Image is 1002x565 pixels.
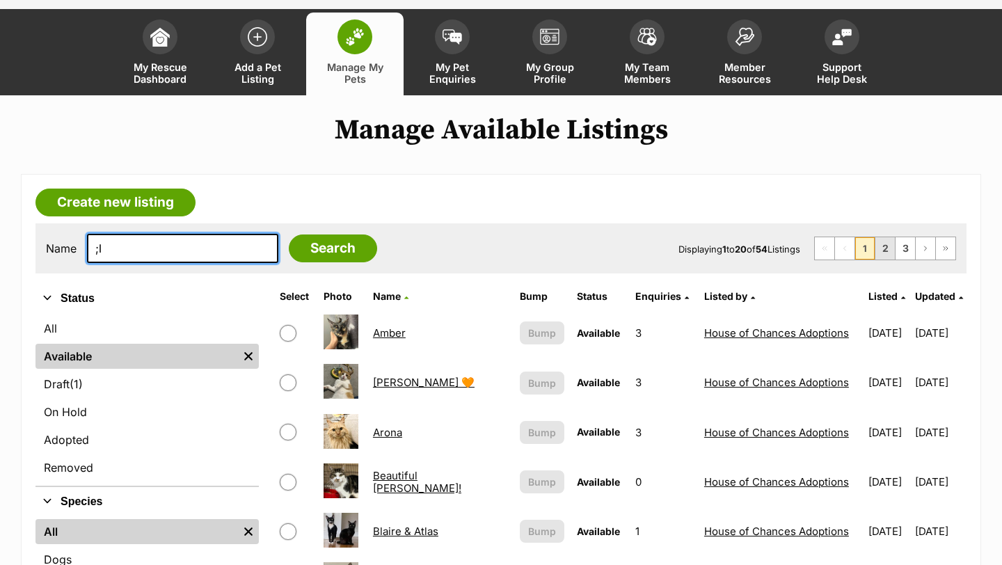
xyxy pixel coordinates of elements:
a: Support Help Desk [793,13,891,95]
a: House of Chances Adoptions [704,426,849,439]
span: Listed [868,290,898,302]
span: Bump [528,376,556,390]
a: Available [35,344,238,369]
td: 3 [630,358,697,406]
a: House of Chances Adoptions [704,525,849,538]
a: All [35,519,238,544]
a: Remove filter [238,344,259,369]
span: Add a Pet Listing [226,61,289,85]
a: Amber [373,326,406,340]
a: Draft [35,372,259,397]
img: pet-enquiries-icon-7e3ad2cf08bfb03b45e93fb7055b45f3efa6380592205ae92323e6603595dc1f.svg [443,29,462,45]
span: Support Help Desk [811,61,873,85]
a: Enquiries [635,290,689,302]
a: Listed by [704,290,755,302]
td: [DATE] [863,408,913,456]
a: Member Resources [696,13,793,95]
a: All [35,316,259,341]
span: Available [577,525,620,537]
button: Bump [520,321,564,344]
a: Blaire & Atlas [373,525,438,538]
img: help-desk-icon-fdf02630f3aa405de69fd3d07c3f3aa587a6932b1a1747fa1d2bba05be0121f9.svg [832,29,852,45]
a: My Rescue Dashboard [111,13,209,95]
a: Create new listing [35,189,196,216]
td: 1 [630,507,697,555]
span: Page 1 [855,237,875,260]
a: Page 2 [875,237,895,260]
img: add-pet-listing-icon-0afa8454b4691262ce3f59096e99ab1cd57d4a30225e0717b998d2c9b9846f56.svg [248,27,267,47]
span: Bump [528,326,556,340]
a: Updated [915,290,963,302]
a: House of Chances Adoptions [704,326,849,340]
button: Bump [520,470,564,493]
a: [PERSON_NAME] 🧡 [373,376,475,389]
div: Status [35,313,259,486]
input: Search [289,234,377,262]
td: [DATE] [915,358,965,406]
a: On Hold [35,399,259,424]
img: manage-my-pets-icon-02211641906a0b7f246fdf0571729dbe1e7629f14944591b6c1af311fb30b64b.svg [345,28,365,46]
td: [DATE] [915,309,965,357]
a: Last page [936,237,955,260]
span: Listed by [704,290,747,302]
button: Bump [520,372,564,395]
a: Remove filter [238,519,259,544]
span: Available [577,476,620,488]
nav: Pagination [814,237,956,260]
span: My Team Members [616,61,678,85]
img: group-profile-icon-3fa3cf56718a62981997c0bc7e787c4b2cf8bcc04b72c1350f741eb67cf2f40e.svg [540,29,559,45]
button: Status [35,289,259,308]
td: [DATE] [863,358,913,406]
a: House of Chances Adoptions [704,475,849,488]
span: Bump [528,475,556,489]
a: My Pet Enquiries [404,13,501,95]
a: My Team Members [598,13,696,95]
button: Species [35,493,259,511]
td: 3 [630,309,697,357]
a: My Group Profile [501,13,598,95]
span: Member Resources [713,61,776,85]
a: House of Chances Adoptions [704,376,849,389]
th: Photo [318,285,366,308]
a: Listed [868,290,905,302]
td: 0 [630,458,697,506]
strong: 1 [722,244,726,255]
span: Available [577,376,620,388]
img: member-resources-icon-8e73f808a243e03378d46382f2149f9095a855e16c252ad45f914b54edf8863c.svg [735,27,754,46]
span: Name [373,290,401,302]
span: First page [815,237,834,260]
a: Arona [373,426,402,439]
a: Removed [35,455,259,480]
td: [DATE] [915,408,965,456]
span: Available [577,327,620,339]
td: 3 [630,408,697,456]
img: team-members-icon-5396bd8760b3fe7c0b43da4ab00e1e3bb1a5d9ba89233759b79545d2d3fc5d0d.svg [637,28,657,46]
a: Manage My Pets [306,13,404,95]
span: translation missing: en.admin.listings.index.attributes.enquiries [635,290,681,302]
td: [DATE] [915,458,965,506]
td: [DATE] [915,507,965,555]
span: Displaying to of Listings [678,244,800,255]
span: My Group Profile [518,61,581,85]
span: My Rescue Dashboard [129,61,191,85]
td: [DATE] [863,507,913,555]
label: Name [46,242,77,255]
strong: 20 [735,244,747,255]
span: Bump [528,524,556,539]
td: [DATE] [863,458,913,506]
td: [DATE] [863,309,913,357]
th: Status [571,285,628,308]
a: Add a Pet Listing [209,13,306,95]
span: Manage My Pets [324,61,386,85]
a: Next page [916,237,935,260]
button: Bump [520,520,564,543]
span: Available [577,426,620,438]
th: Select [274,285,317,308]
a: Beautiful [PERSON_NAME]! [373,469,461,494]
a: Page 3 [896,237,915,260]
span: (1) [70,376,83,392]
th: Bump [514,285,570,308]
img: dashboard-icon-eb2f2d2d3e046f16d808141f083e7271f6b2e854fb5c12c21221c1fb7104beca.svg [150,27,170,47]
a: Name [373,290,408,302]
span: Bump [528,425,556,440]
